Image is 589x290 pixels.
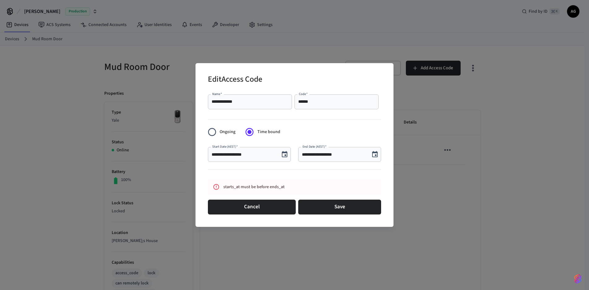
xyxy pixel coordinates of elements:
h2: Edit Access Code [208,71,262,89]
span: Time bound [257,129,280,135]
label: Name [212,92,222,96]
span: Ongoing [220,129,235,135]
label: End Date (AEST) [303,144,326,149]
label: Start Date (AEST) [212,144,238,149]
img: SeamLogoGradient.69752ec5.svg [574,274,582,284]
button: Save [298,200,381,214]
div: starts_at must be before ends_at [223,181,354,193]
button: Cancel [208,200,296,214]
label: Code [299,92,308,96]
button: Choose date, selected date is Oct 14, 2025 [278,148,291,161]
button: Choose date, selected date is Oct 14, 2025 [369,148,381,161]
